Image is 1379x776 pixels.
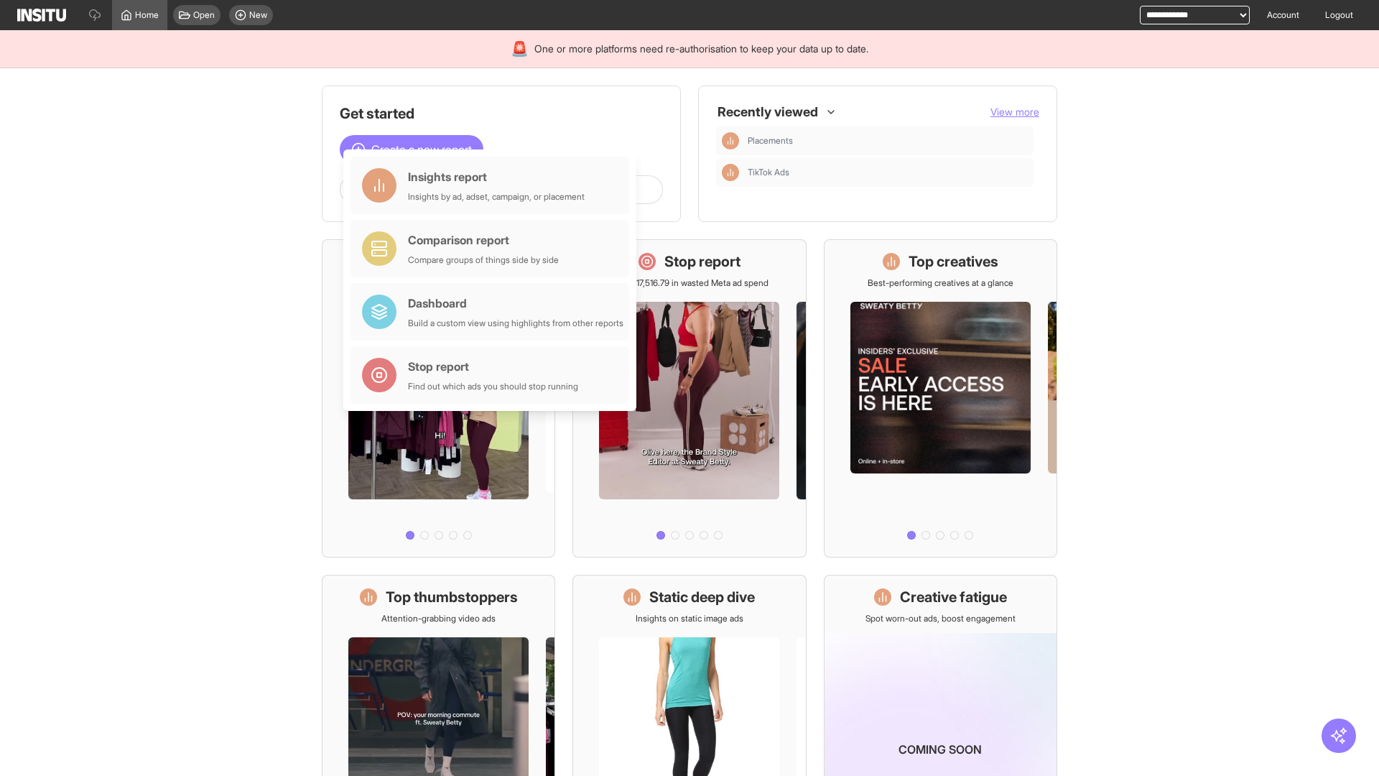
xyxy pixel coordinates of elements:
span: TikTok Ads [748,167,1028,178]
div: Dashboard [408,295,623,312]
div: Find out which ads you should stop running [408,381,578,392]
span: TikTok Ads [748,167,789,178]
div: Insights [722,164,739,181]
a: What's live nowSee all active ads instantly [322,239,555,558]
span: Open [193,9,215,21]
h1: Get started [340,103,663,124]
button: View more [990,105,1039,119]
p: Best-performing creatives at a glance [868,277,1013,289]
img: Logo [17,9,66,22]
a: Top creativesBest-performing creatives at a glance [824,239,1057,558]
p: Save £17,516.79 in wasted Meta ad spend [610,277,769,289]
p: Insights on static image ads [636,613,743,624]
span: One or more platforms need re-authorisation to keep your data up to date. [534,42,868,56]
div: Insights by ad, adset, campaign, or placement [408,191,585,203]
span: Home [135,9,159,21]
div: Stop report [408,358,578,375]
a: Stop reportSave £17,516.79 in wasted Meta ad spend [572,239,806,558]
div: Comparison report [408,231,559,249]
span: Create a new report [371,141,472,158]
span: Placements [748,135,793,147]
h1: Top creatives [909,251,998,272]
div: Insights report [408,168,585,185]
div: Insights [722,132,739,149]
span: View more [990,106,1039,118]
div: 🚨 [511,39,529,59]
h1: Static deep dive [649,587,755,607]
span: New [249,9,267,21]
h1: Top thumbstoppers [386,587,518,607]
div: Compare groups of things side by side [408,254,559,266]
div: Build a custom view using highlights from other reports [408,318,623,329]
p: Attention-grabbing video ads [381,613,496,624]
h1: Stop report [664,251,740,272]
button: Create a new report [340,135,483,164]
span: Placements [748,135,1028,147]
